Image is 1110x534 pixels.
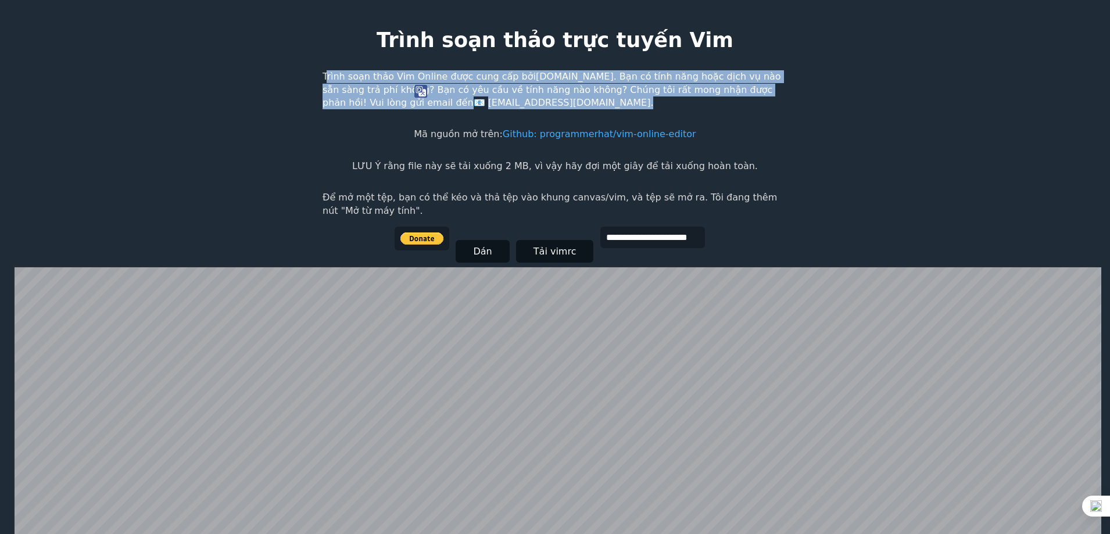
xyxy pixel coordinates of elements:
font: Để mở một tệp, bạn có thể kéo và thả tệp vào khung canvas/vim, và tệp sẽ mở ra. Tôi đang thêm nút... [323,192,777,216]
button: Tải vimrc [516,240,594,263]
a: [EMAIL_ADDRESS][DOMAIN_NAME] [474,97,651,108]
a: [DOMAIN_NAME] [536,71,614,82]
font: Trình soạn thảo trực tuyến Vim [377,28,733,52]
font: Tải vimrc [533,246,577,257]
a: Github: programmerhat/vim-online-editor [503,128,696,139]
font: . [650,97,653,108]
font: Mã nguồn mở trên: [414,128,502,139]
font: Trình soạn thảo Vim Online được cung cấp bởi [323,71,536,82]
font: [EMAIL_ADDRESS][DOMAIN_NAME] [488,97,651,108]
button: Dán [456,240,509,263]
font: LƯU Ý rằng file này sẽ tải xuống 2 MB, vì vậy hãy đợi một giây để tải xuống hoàn toàn. [352,160,758,171]
font: Dán [473,246,492,257]
font: . Bạn có tính năng hoặc dịch vụ nào sẵn sàng trả phí không? Bạn có yêu cầu về tính năng nào không... [323,71,781,108]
